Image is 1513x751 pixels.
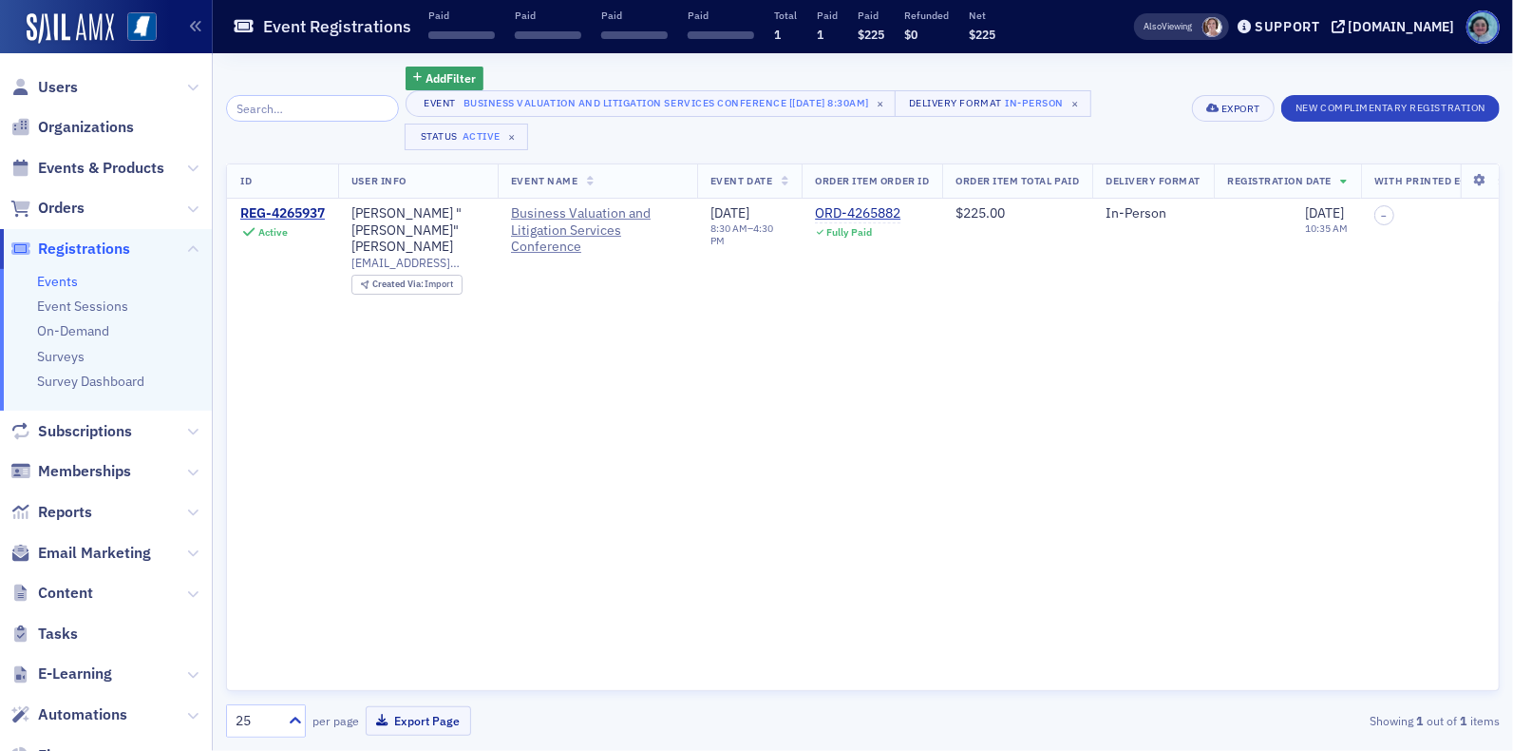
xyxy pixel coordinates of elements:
[406,90,897,117] button: EventBusiness Valuation and Litigation Services Conference [[DATE] 8:30am]×
[10,421,132,442] a: Subscriptions
[236,711,277,731] div: 25
[263,15,411,38] h1: Event Registrations
[909,97,1002,109] div: Delivery Format
[10,624,78,645] a: Tasks
[955,174,1079,187] span: Order Item Total Paid
[226,95,399,122] input: Search…
[10,117,134,138] a: Organizations
[351,256,484,270] span: [EMAIL_ADDRESS][DOMAIN_NAME]
[872,95,889,112] span: ×
[1227,174,1332,187] span: Registration Date
[38,421,132,442] span: Subscriptions
[710,174,772,187] span: Event Date
[1332,20,1462,33] button: [DOMAIN_NAME]
[38,502,92,523] span: Reports
[774,9,797,22] p: Total
[351,275,463,295] div: Created Via: Import
[969,27,995,42] span: $225
[515,31,581,39] span: ‌
[688,31,754,39] span: ‌
[503,128,520,145] span: ×
[1144,20,1193,33] span: Viewing
[601,9,668,22] p: Paid
[601,31,668,39] span: ‌
[826,226,872,239] div: Fully Paid
[969,9,995,22] p: Net
[240,205,325,222] a: REG-4265937
[127,12,157,42] img: SailAMX
[1106,174,1201,187] span: Delivery Format
[27,13,114,44] img: SailAMX
[38,158,164,179] span: Events & Products
[1088,712,1500,729] div: Showing out of items
[10,543,151,564] a: Email Marketing
[1305,204,1344,221] span: [DATE]
[420,97,460,109] div: Event
[904,27,917,42] span: $0
[406,67,483,90] button: AddFilter
[1106,205,1201,222] div: In-Person
[372,278,426,290] span: Created Via :
[858,27,884,42] span: $225
[38,583,93,604] span: Content
[1005,93,1064,112] div: In-Person
[10,704,127,725] a: Automations
[1192,95,1275,122] button: Export
[38,704,127,725] span: Automations
[1305,221,1348,235] time: 10:35 AM
[38,664,112,684] span: E-Learning
[37,273,78,290] a: Events
[240,174,252,187] span: ID
[815,174,929,187] span: Order Item Order ID
[1281,98,1500,115] a: New Complimentary Registration
[405,124,528,150] button: StatusActive×
[351,205,484,256] a: [PERSON_NAME] "[PERSON_NAME]" [PERSON_NAME]
[1382,210,1388,221] span: –
[688,9,754,22] p: Paid
[38,77,78,98] span: Users
[710,222,788,247] div: –
[10,158,164,179] a: Events & Products
[511,205,684,256] a: Business Valuation and Litigation Services Conference
[10,583,93,604] a: Content
[312,712,359,729] label: per page
[1349,18,1455,35] div: [DOMAIN_NAME]
[38,198,85,219] span: Orders
[774,27,781,42] span: 1
[37,348,85,365] a: Surveys
[1281,95,1500,122] button: New Complimentary Registration
[38,239,130,260] span: Registrations
[38,624,78,645] span: Tasks
[895,90,1091,117] button: Delivery FormatIn-Person×
[428,31,495,39] span: ‌
[10,664,112,684] a: E-Learning
[463,93,869,112] div: Business Valuation and Litigation Services Conference [[DATE] 8:30am]
[858,9,884,22] p: Paid
[10,77,78,98] a: Users
[10,461,131,482] a: Memberships
[1221,104,1260,114] div: Export
[258,226,288,239] div: Active
[1144,20,1163,32] div: Also
[710,221,773,247] time: 4:30 PM
[1413,712,1427,729] strong: 1
[10,502,92,523] a: Reports
[37,322,109,339] a: On-Demand
[351,174,407,187] span: User Info
[38,117,134,138] span: Organizations
[955,204,1005,221] span: $225.00
[37,298,128,315] a: Event Sessions
[419,130,459,143] div: Status
[114,12,157,45] a: View Homepage
[710,204,749,221] span: [DATE]
[1202,17,1222,37] span: Lydia Carlisle
[511,174,577,187] span: Event Name
[817,27,823,42] span: 1
[710,221,747,235] time: 8:30 AM
[817,9,838,22] p: Paid
[372,279,454,290] div: Import
[38,461,131,482] span: Memberships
